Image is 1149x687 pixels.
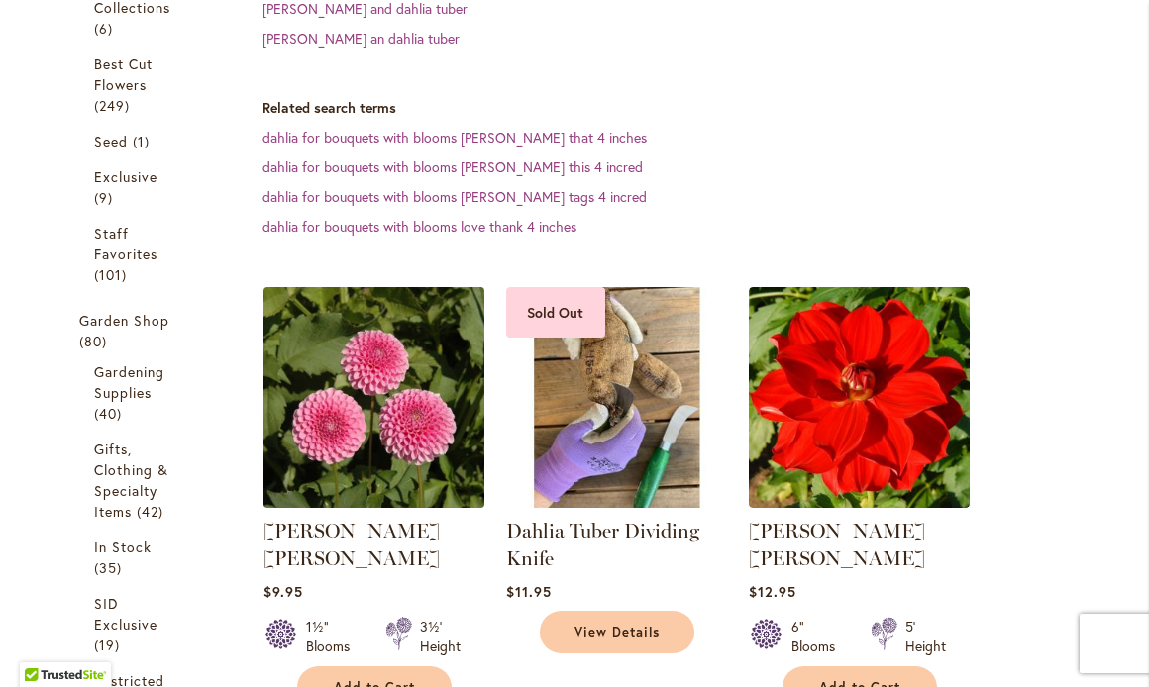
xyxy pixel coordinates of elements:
span: Gifts, Clothing & Specialty Items [94,440,169,521]
a: dahlia for bouquets with blooms [PERSON_NAME] that 4 inches [262,128,647,147]
span: Exclusive [94,167,157,186]
span: Best Cut Flowers [94,54,153,94]
a: dahlia for bouquets with blooms [PERSON_NAME] this 4 incred [262,157,643,176]
img: MOLLY ANN [749,287,970,508]
div: 6" Blooms [791,617,847,656]
a: BETTY ANNE [263,493,484,512]
span: $12.95 [749,582,796,601]
span: Garden Shop [79,311,170,330]
a: View Details [540,611,694,653]
img: Dahlia Tuber Dividing Knife [506,287,727,508]
a: Seed [94,131,170,151]
a: [PERSON_NAME] [PERSON_NAME] [263,519,440,570]
div: 3½' Height [420,617,461,656]
span: Staff Favorites [94,224,157,263]
span: 6 [94,18,118,39]
a: dahlia for bouquets with blooms love thank 4 inches [262,217,576,236]
a: Dahlia Tuber Dividing Knife Sold Out [506,493,727,512]
span: SID Exclusive [94,594,157,634]
div: 1½" Blooms [306,617,362,656]
a: Exclusive [94,166,170,208]
a: SID Exclusive [94,593,170,655]
span: Gardening Supplies [94,362,164,402]
span: 19 [94,635,125,655]
span: 1 [133,131,155,151]
span: 40 [94,403,127,424]
a: MOLLY ANN [749,493,970,512]
span: In Stock [94,538,152,556]
div: 5' Height [905,617,946,656]
a: dahlia for bouquets with blooms [PERSON_NAME] tags 4 incred [262,187,647,206]
span: 42 [137,501,168,522]
a: Gifts, Clothing &amp; Specialty Items [94,439,170,522]
span: $11.95 [506,582,552,601]
a: Best Cut Flowers [94,53,170,116]
a: In Stock [94,537,170,578]
span: View Details [574,624,660,640]
span: 80 [79,331,112,351]
span: $9.95 [263,582,303,601]
div: Sold Out [506,287,605,338]
a: Dahlia Tuber Dividing Knife [506,519,699,570]
a: [PERSON_NAME] an dahlia tuber [262,29,460,48]
a: Gardening Supplies [94,361,170,424]
img: BETTY ANNE [258,281,489,513]
span: 101 [94,264,132,285]
a: [PERSON_NAME] [PERSON_NAME] [749,519,925,570]
iframe: Launch Accessibility Center [15,617,70,672]
span: 9 [94,187,118,208]
span: Seed [94,132,128,150]
a: Staff Favorites [94,223,170,285]
a: Garden Shop [79,310,185,351]
span: 249 [94,95,135,116]
span: 35 [94,557,127,578]
dt: Related search terms [262,98,1129,118]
